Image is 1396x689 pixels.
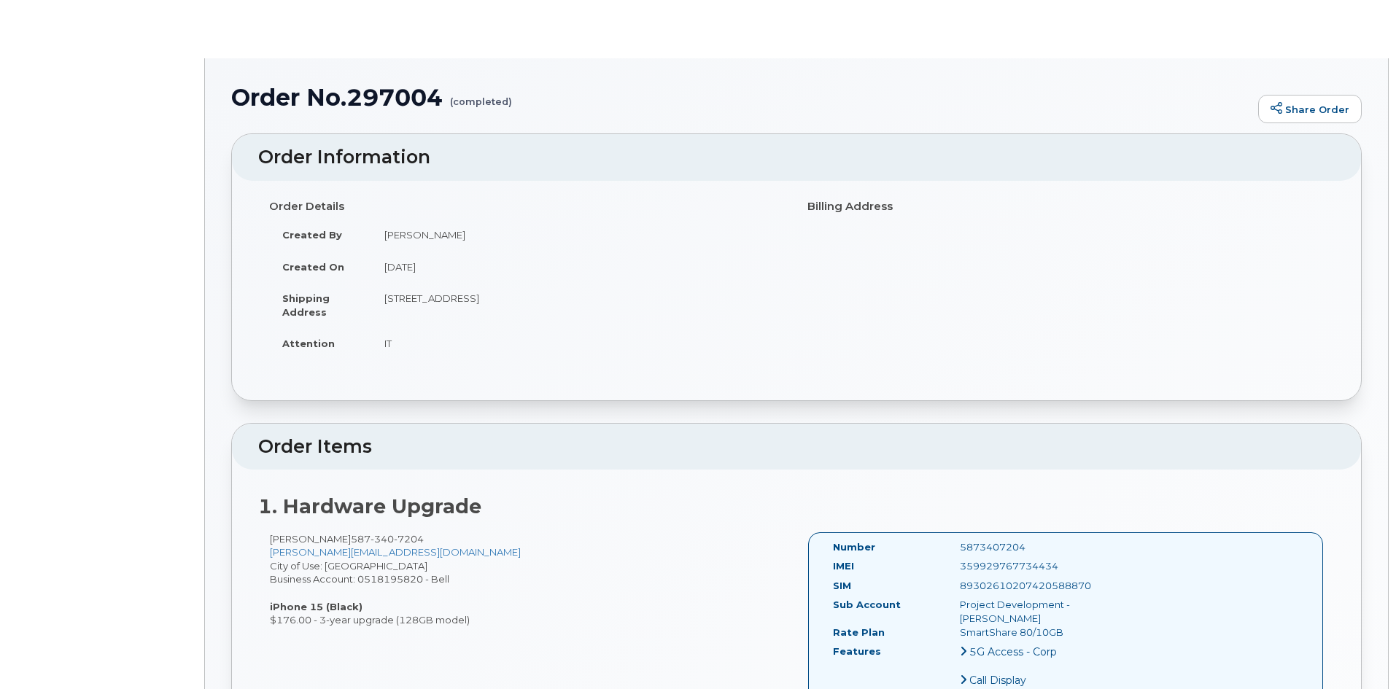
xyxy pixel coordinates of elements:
h4: Order Details [269,201,786,213]
strong: Created By [282,229,342,241]
div: 89302610207420588870 [949,579,1127,593]
label: Features [833,645,881,658]
h2: Order Information [258,147,1335,168]
strong: Attention [282,338,335,349]
span: 5G Access - Corp [969,645,1057,658]
label: Sub Account [833,598,901,612]
small: (completed) [450,85,512,107]
label: Number [833,540,875,554]
a: [PERSON_NAME][EMAIL_ADDRESS][DOMAIN_NAME] [270,546,521,558]
label: Rate Plan [833,626,885,639]
span: 7204 [394,533,424,545]
td: IT [371,327,786,359]
span: 340 [371,533,394,545]
td: [PERSON_NAME] [371,219,786,251]
td: [DATE] [371,251,786,283]
strong: Created On [282,261,344,273]
label: SIM [833,579,851,593]
span: Call Display [969,674,1026,687]
strong: iPhone 15 (Black) [270,601,362,612]
label: IMEI [833,559,854,573]
div: Project Development - [PERSON_NAME] [949,598,1127,625]
div: 359929767734434 [949,559,1127,573]
div: 5873407204 [949,540,1127,554]
span: 587 [351,533,424,545]
h4: Billing Address [807,201,1324,213]
h1: Order No.297004 [231,85,1251,110]
strong: Shipping Address [282,292,330,318]
div: SmartShare 80/10GB [949,626,1127,639]
strong: 1. Hardware Upgrade [258,494,481,518]
td: [STREET_ADDRESS] [371,282,786,327]
h2: Order Items [258,437,1335,457]
a: Share Order [1258,95,1362,124]
div: [PERSON_NAME] City of Use: [GEOGRAPHIC_DATA] Business Account: 0518195820 - Bell $176.00 - 3-year... [258,532,796,627]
